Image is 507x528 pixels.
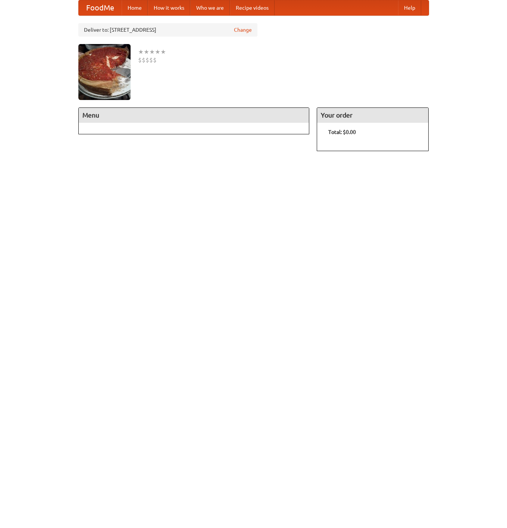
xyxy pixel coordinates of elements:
img: angular.jpg [78,44,131,100]
a: Home [122,0,148,15]
a: Who we are [190,0,230,15]
a: Help [398,0,421,15]
li: $ [153,56,157,64]
li: ★ [160,48,166,56]
a: Change [234,26,252,34]
li: $ [145,56,149,64]
li: $ [138,56,142,64]
div: Deliver to: [STREET_ADDRESS] [78,23,257,37]
a: FoodMe [79,0,122,15]
li: ★ [138,48,144,56]
li: $ [149,56,153,64]
a: How it works [148,0,190,15]
h4: Your order [317,108,428,123]
a: Recipe videos [230,0,275,15]
li: ★ [149,48,155,56]
b: Total: $0.00 [328,129,356,135]
h4: Menu [79,108,309,123]
li: ★ [144,48,149,56]
li: ★ [155,48,160,56]
li: $ [142,56,145,64]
